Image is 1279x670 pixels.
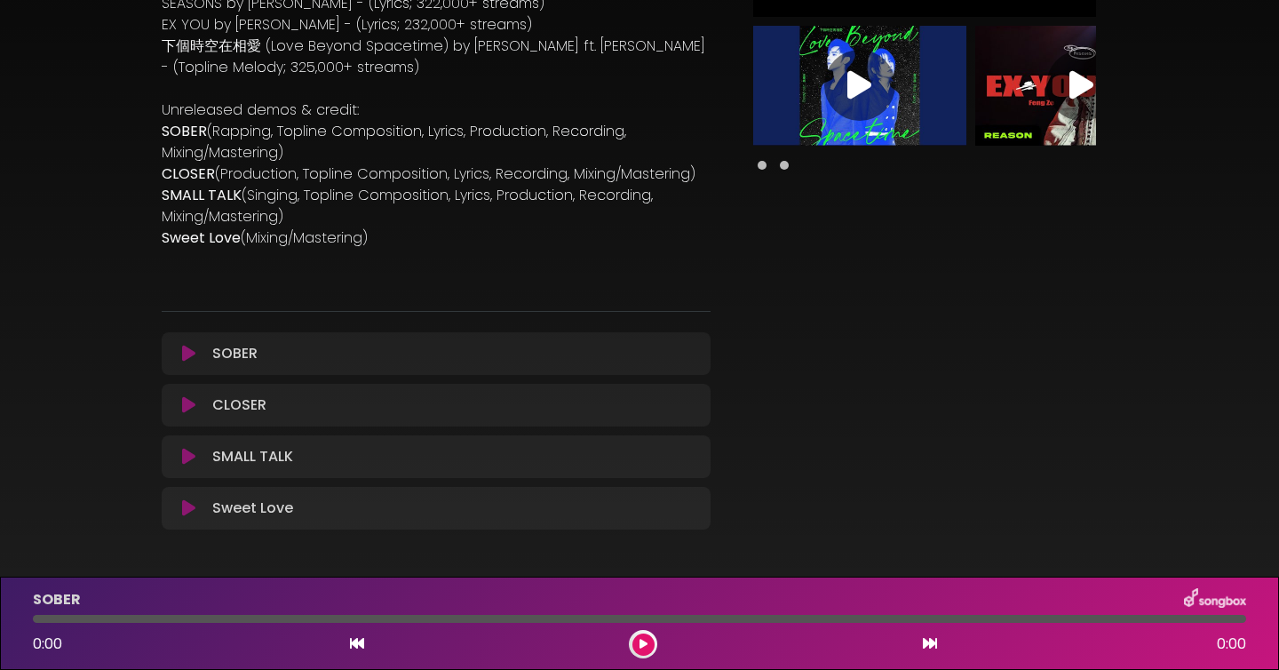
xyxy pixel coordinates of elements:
[162,121,711,164] p: (Rapping, Topline Composition, Lyrics, Production, Recording, Mixing/Mastering)
[162,185,242,205] strong: SMALL TALK
[1184,588,1246,611] img: songbox-logo-white.png
[162,227,711,249] p: (Mixing/Mastering)
[212,343,258,364] p: SOBER
[162,164,215,184] strong: CLOSER
[975,26,1188,146] img: Video Thumbnail
[162,100,711,121] p: Unreleased demos & credit:
[33,589,81,610] p: SOBER
[753,26,966,146] img: Video Thumbnail
[162,164,711,185] p: (Production, Topline Composition, Lyrics, Recording, Mixing/Mastering)
[212,498,293,519] p: Sweet Love
[212,446,293,467] p: SMALL TALK
[162,227,241,248] strong: Sweet Love
[162,36,711,78] p: 下個時空在相愛 (Love Beyond Spacetime) by [PERSON_NAME] ft. [PERSON_NAME] - (Topline Melody; 325,000+ st...
[162,121,207,141] strong: SOBER
[212,395,266,416] p: CLOSER
[162,185,711,227] p: (Singing, Topline Composition, Lyrics, Production, Recording, Mixing/Mastering)
[162,14,711,36] p: EX YOU by [PERSON_NAME] - (Lyrics; 232,000+ streams)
